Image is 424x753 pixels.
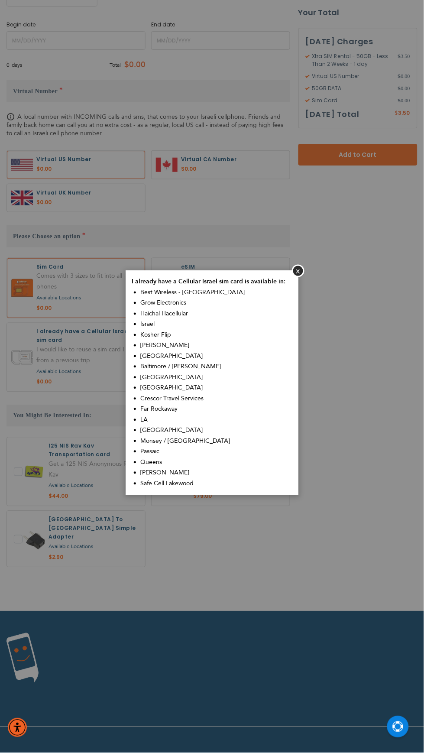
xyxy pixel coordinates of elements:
div: Accessibility Menu [8,718,27,737]
span: [GEOGRAPHIC_DATA] [141,373,203,382]
span: I already have a Cellular Israel sim card is available in: [132,278,286,286]
span: Best Wireless - [GEOGRAPHIC_DATA] [141,289,245,297]
span: Queens [141,458,162,467]
span: Grow Electronics [141,299,187,307]
span: [GEOGRAPHIC_DATA] [141,426,203,435]
span: [PERSON_NAME] [141,341,190,350]
span: Monsey / [GEOGRAPHIC_DATA] [141,437,230,445]
span: Kosher Flip [141,331,172,339]
span: [GEOGRAPHIC_DATA] [141,384,203,392]
span: Haichal Hacellular [141,310,188,318]
span: Passaic [141,448,160,456]
span: [GEOGRAPHIC_DATA] [141,352,203,360]
span: Crescor Travel Services [141,395,204,403]
span: [PERSON_NAME] [141,469,190,477]
span: Baltimore / [PERSON_NAME] [141,363,221,371]
span: Far Rockaway [141,405,178,413]
span: Israel [141,320,155,328]
span: LA [141,416,148,424]
span: Safe Cell Lakewood [141,480,194,488]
